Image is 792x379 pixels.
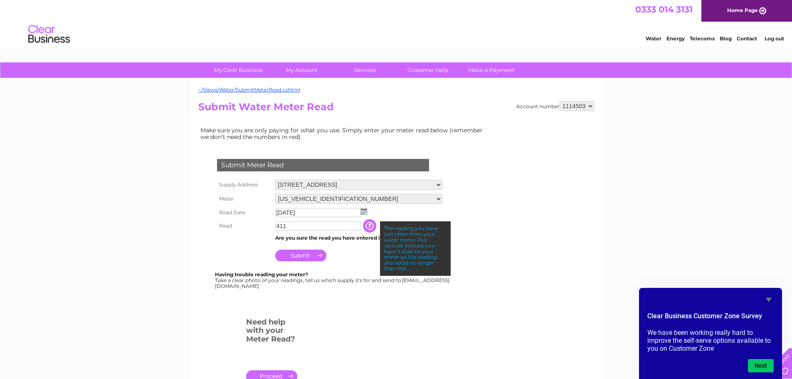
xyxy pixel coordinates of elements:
[647,295,774,372] div: Clear Business Customer Zone Survey
[361,208,367,215] img: ...
[380,221,451,275] div: The reading you have just taken from your water meter. Our records indicate you have 5 dials on y...
[198,101,594,117] h2: Submit Water Meter Read
[647,311,774,325] h2: Clear Business Customer Zone Survey
[217,159,429,171] div: Submit Meter Read
[215,272,451,289] div: Take a clear photo of your readings, tell us which supply it's for and send to [EMAIL_ADDRESS][DO...
[748,359,774,372] button: Next question
[204,62,273,78] a: My Clear Business
[215,206,273,219] th: Read Date
[246,316,297,348] h3: Need help with your Meter Read?
[215,192,273,206] th: Meter
[720,35,732,42] a: Blog
[764,295,774,305] button: Hide survey
[516,101,594,111] div: Account number
[666,35,685,42] a: Energy
[198,125,489,142] td: Make sure you are only paying for what you use. Simply enter your meter read below (remember we d...
[331,62,399,78] a: Services
[765,35,784,42] a: Log out
[363,219,378,233] input: Information
[200,5,593,40] div: Clear Business is a trading name of Verastar Limited (registered in [GEOGRAPHIC_DATA] No. 3667643...
[273,233,444,243] td: Are you sure the read you have entered is correct?
[275,250,326,261] input: Submit
[737,35,757,42] a: Contact
[690,35,715,42] a: Telecoms
[198,87,300,93] a: ~/Views/Water/SubmitMeterRead.cshtml
[215,271,308,277] b: Having trouble reading your meter?
[215,178,273,192] th: Supply Address
[647,329,774,352] p: We have been working really hard to improve the self-serve options available to you on Customer Zone
[394,62,462,78] a: Customer Help
[646,35,661,42] a: Water
[457,62,526,78] a: Make A Payment
[267,62,336,78] a: My Account
[215,219,273,233] th: Read
[28,22,70,47] img: logo.png
[635,4,693,15] a: 0333 014 3131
